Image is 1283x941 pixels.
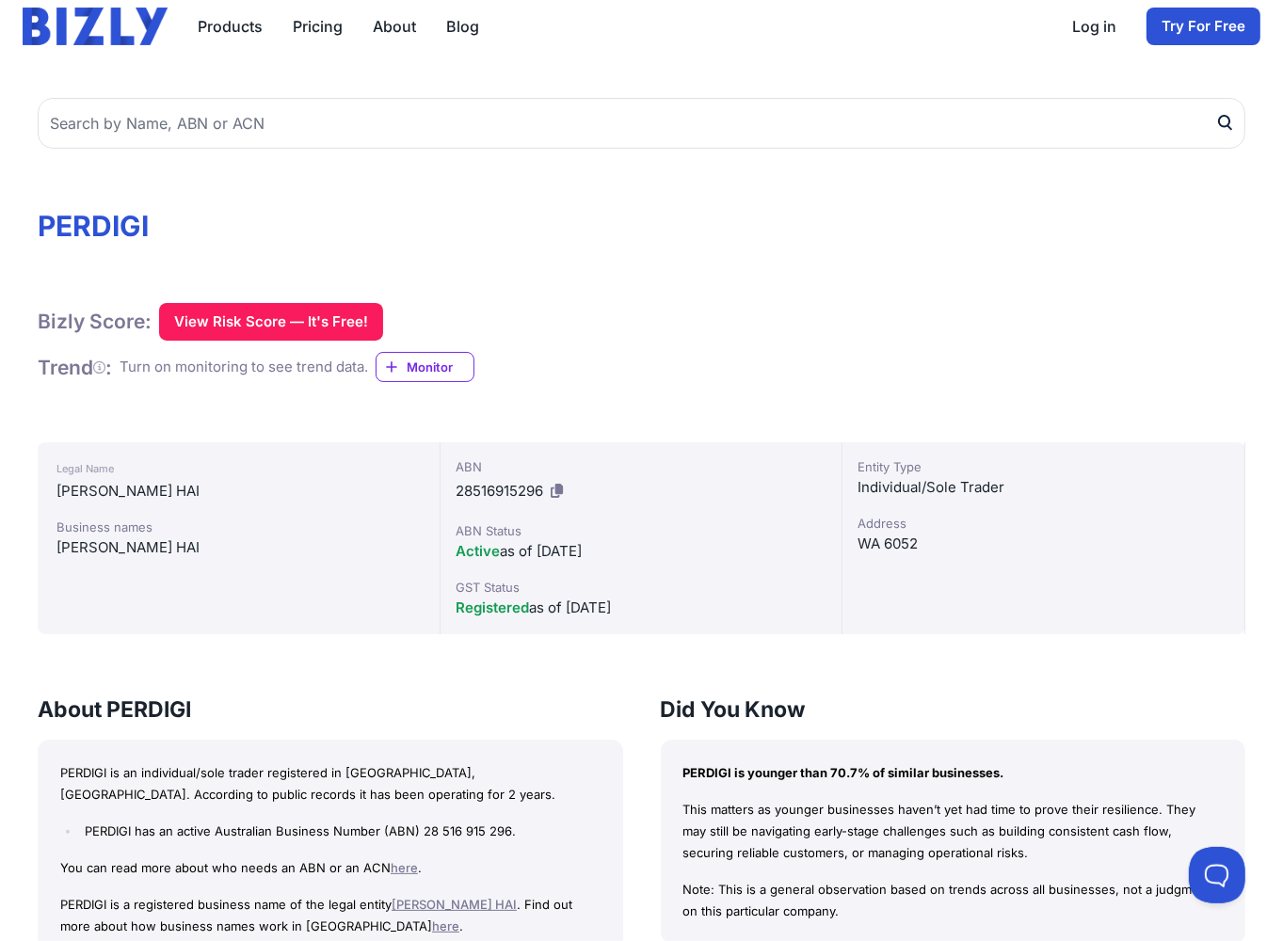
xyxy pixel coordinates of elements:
[38,98,1245,149] input: Search by Name, ABN or ACN
[373,15,416,38] a: About
[60,762,601,805] p: PERDIGI is an individual/sole trader registered in [GEOGRAPHIC_DATA], [GEOGRAPHIC_DATA]. Accordin...
[159,303,383,341] button: View Risk Score — It's Free!
[56,518,421,536] div: Business names
[1072,15,1116,38] a: Log in
[858,514,1229,533] div: Address
[456,482,543,500] span: 28516915296
[56,536,421,559] div: [PERSON_NAME] HAI
[446,15,479,38] a: Blog
[1189,847,1245,903] iframe: Toggle Customer Support
[407,358,473,376] span: Monitor
[120,357,368,378] div: Turn on monitoring to see trend data.
[198,15,263,38] button: Products
[38,209,1245,243] h1: PERDIGI
[456,457,827,476] div: ABN
[38,694,623,725] h3: About PERDIGI
[456,540,827,563] div: as of [DATE]
[80,821,600,842] li: PERDIGI has an active Australian Business Number (ABN) 28 516 915 296.
[858,533,1229,555] div: WA 6052
[60,894,601,937] p: PERDIGI is a registered business name of the legal entity . Find out more about how business name...
[661,694,1246,725] h3: Did You Know
[683,762,1224,784] p: PERDIGI is younger than 70.7% of similar businesses.
[1147,8,1260,45] a: Try For Free
[432,918,459,933] a: here
[293,15,343,38] a: Pricing
[456,598,529,616] span: Registered
[60,857,601,879] p: You can read more about who needs an ABN or an ACN .
[376,352,474,382] a: Monitor
[683,879,1224,922] p: Note: This is a general observation based on trends across all businesses, not a judgment on this...
[456,521,827,540] div: ABN Status
[456,597,827,619] div: as of [DATE]
[392,897,517,912] a: [PERSON_NAME] HAI
[391,860,418,875] a: here
[858,476,1229,499] div: Individual/Sole Trader
[858,457,1229,476] div: Entity Type
[56,480,421,502] div: [PERSON_NAME] HAI
[38,309,152,334] h1: Bizly Score:
[56,457,421,480] div: Legal Name
[456,542,500,560] span: Active
[38,355,112,380] h1: Trend :
[456,578,827,597] div: GST Status
[683,799,1224,863] p: This matters as younger businesses haven’t yet had time to prove their resilience. They may still...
